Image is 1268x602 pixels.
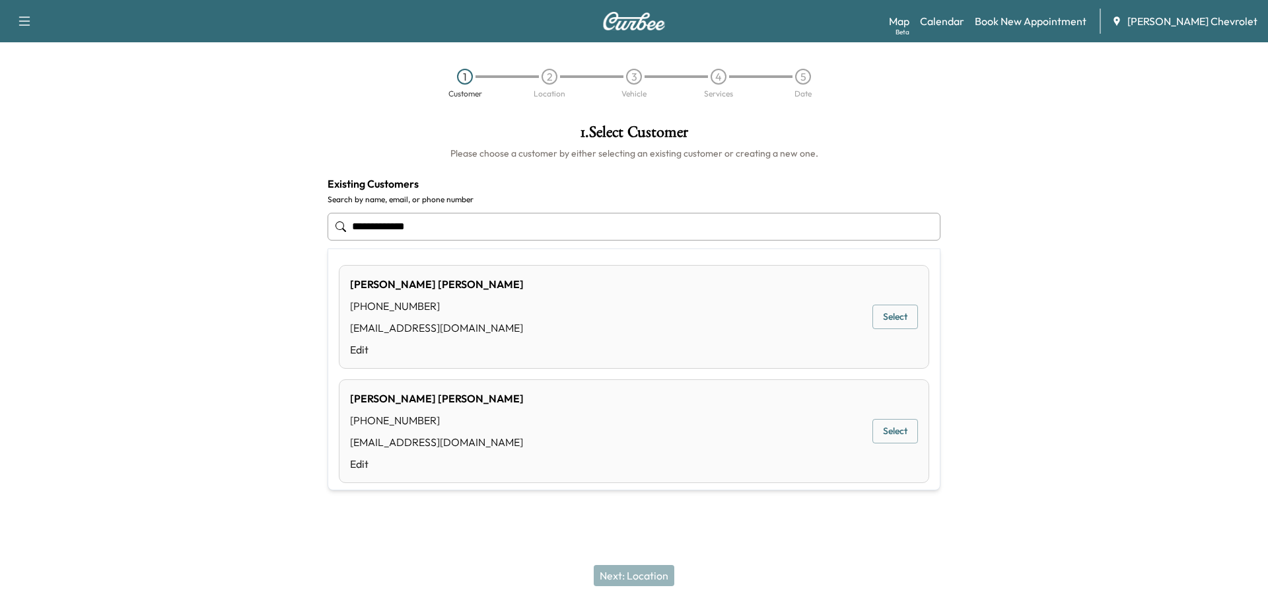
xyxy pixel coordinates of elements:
[328,194,940,205] label: Search by name, email, or phone number
[975,13,1086,29] a: Book New Appointment
[889,13,909,29] a: MapBeta
[457,69,473,85] div: 1
[794,90,812,98] div: Date
[795,69,811,85] div: 5
[602,12,666,30] img: Curbee Logo
[350,434,524,450] div: [EMAIL_ADDRESS][DOMAIN_NAME]
[328,124,940,147] h1: 1 . Select Customer
[350,456,524,472] a: Edit
[896,27,909,37] div: Beta
[621,90,647,98] div: Vehicle
[328,147,940,160] h6: Please choose a customer by either selecting an existing customer or creating a new one.
[350,342,524,357] a: Edit
[704,90,733,98] div: Services
[626,69,642,85] div: 3
[534,90,565,98] div: Location
[920,13,964,29] a: Calendar
[448,90,482,98] div: Customer
[328,176,940,192] h4: Existing Customers
[350,298,524,314] div: [PHONE_NUMBER]
[350,320,524,336] div: [EMAIL_ADDRESS][DOMAIN_NAME]
[350,276,524,292] div: [PERSON_NAME] [PERSON_NAME]
[350,412,524,428] div: [PHONE_NUMBER]
[542,69,557,85] div: 2
[872,419,918,443] button: Select
[350,391,524,406] div: [PERSON_NAME] [PERSON_NAME]
[872,305,918,329] button: Select
[1127,13,1257,29] span: [PERSON_NAME] Chevrolet
[711,69,726,85] div: 4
